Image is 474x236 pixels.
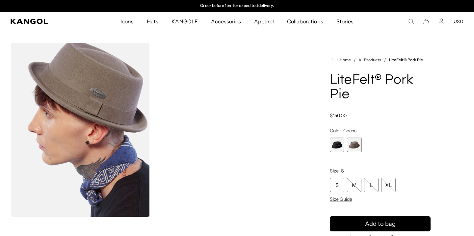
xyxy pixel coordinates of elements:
label: Black [330,138,344,152]
button: USD [454,18,463,24]
div: 2 of 2 [169,3,305,9]
a: KANGOLF [165,12,204,31]
span: Home [338,58,351,62]
a: Stories [330,12,360,31]
span: Accessories [211,12,241,31]
a: Collaborations [280,12,329,31]
product-gallery: Gallery Viewer [11,43,292,217]
a: LiteFelt® Pork Pie [389,58,423,62]
span: Hats [147,12,158,31]
a: Account [438,18,444,24]
span: Color [330,128,341,134]
a: All Products [358,58,381,62]
span: S [341,168,344,174]
h1: LiteFelt® Pork Pie [330,73,431,102]
span: Add to bag [365,220,396,228]
a: Apparel [248,12,280,31]
span: Size [330,168,339,174]
a: Hats [140,12,165,31]
summary: Search here [408,18,414,24]
a: Icons [114,12,140,31]
button: Add to bag [330,216,431,231]
a: Accessories [204,12,248,31]
span: Size Guide [330,196,352,202]
div: Announcement [169,3,305,9]
div: 1 of 2 [330,138,344,152]
nav: breadcrumbs [330,56,431,64]
p: Order before 1pm for expedited delivery. [200,3,274,9]
span: $150.00 [330,113,347,118]
div: XL [381,178,396,192]
span: Icons [120,12,134,31]
button: Cart [423,18,429,24]
li: / [351,56,356,64]
span: Stories [336,12,354,31]
span: Apparel [254,12,274,31]
a: Home [332,57,351,63]
li: / [381,56,386,64]
div: 2 of 2 [347,138,361,152]
span: KANGOLF [171,12,197,31]
label: Cocoa [347,138,361,152]
span: Collaborations [287,12,323,31]
slideshow-component: Announcement bar [169,3,305,9]
div: L [364,178,379,192]
span: Cocoa [343,128,356,134]
div: S [330,178,344,192]
a: Kangol [11,19,79,24]
div: M [347,178,361,192]
img: cocoa [11,43,150,217]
